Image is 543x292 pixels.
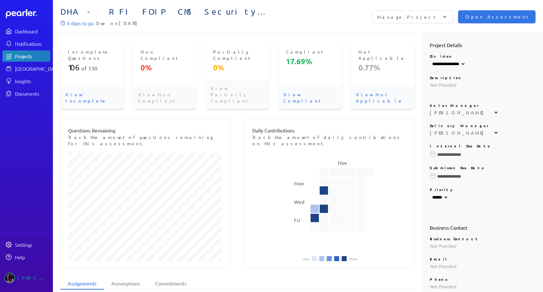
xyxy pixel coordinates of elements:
[15,242,50,248] div: Settings
[213,49,262,61] p: Partially Compliant
[358,49,407,61] p: Not Applicable
[349,257,357,261] li: More
[206,80,269,109] p: View Partially Compliant
[430,54,536,59] p: Division
[430,143,536,148] p: Internal Due Date
[15,53,50,59] div: Projects
[430,123,536,128] p: Delivery Manager
[104,278,147,290] li: Assumptions
[279,86,342,109] p: View Compliant
[88,65,97,71] span: 130
[15,90,50,97] div: Documents
[351,86,415,109] p: View Not Applicable
[430,236,536,241] p: Business Contact
[430,243,456,249] span: Not Provided
[430,41,536,49] h2: Project Details
[68,127,223,134] p: Questions Remaining
[430,284,456,289] span: Not Provided
[15,41,50,47] div: Notifications
[430,103,536,108] p: Sales Manager
[15,65,61,72] div: [GEOGRAPHIC_DATA]
[294,217,300,223] text: Fri
[430,151,536,158] input: Please choose a due date
[2,38,50,49] a: Notifications
[294,180,304,186] text: Mon
[286,49,335,55] p: Compliant
[430,224,536,231] h2: Business Contact
[2,50,50,62] a: Projects
[68,134,223,146] p: Track the amount of questions remaining for this assessment.
[4,273,15,283] img: Ryan Baird
[68,63,81,72] span: 106
[430,75,536,80] p: Description
[60,86,124,109] p: View Incomplete
[2,239,50,250] a: Settings
[294,199,304,205] text: Wed
[60,278,104,290] li: Assignments
[458,10,536,23] button: Open Assessment
[302,257,309,261] li: Less
[286,56,335,66] p: 17.69%
[141,63,190,73] p: 0%
[60,7,298,17] span: DHA - RFI FOIP CMS Security Requirements
[2,63,50,74] a: [GEOGRAPHIC_DATA]
[2,251,50,263] a: Help
[466,13,528,20] span: Open Assessment
[430,109,487,116] div: [PERSON_NAME]
[430,256,536,261] p: Email
[96,19,140,27] span: Due on [DATE]
[67,19,94,27] p: 4 days to go
[213,63,262,73] p: 0%
[15,254,50,260] div: Help
[6,9,50,18] a: Dashboard
[68,63,117,73] p: of
[430,173,536,180] input: Please choose a due date
[2,26,50,37] a: Dashboard
[147,278,194,290] li: Commitments
[358,63,407,73] p: 0.77%
[430,277,536,282] p: Phone
[15,78,50,84] div: Insights
[430,263,456,269] span: Not Provided
[2,88,50,99] a: Documents
[2,75,50,87] a: Insights
[430,130,487,136] div: [PERSON_NAME]
[430,165,536,170] p: Submisson Due Date
[17,273,49,283] div: [PERSON_NAME]
[252,127,407,134] p: Daily Contributions
[141,49,190,61] p: Non Compliant
[15,28,50,34] div: Dashboard
[377,14,435,20] p: Manage Project
[252,134,407,146] p: Track the amount of daily contributions on this assessment.
[133,86,197,109] p: View Non Compliant
[430,187,536,192] p: Priority
[2,270,50,286] a: Ryan Baird's photo[PERSON_NAME]
[68,49,117,61] p: Incomplete Questions
[430,82,456,88] span: Not Provided
[338,160,347,166] text: Nov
